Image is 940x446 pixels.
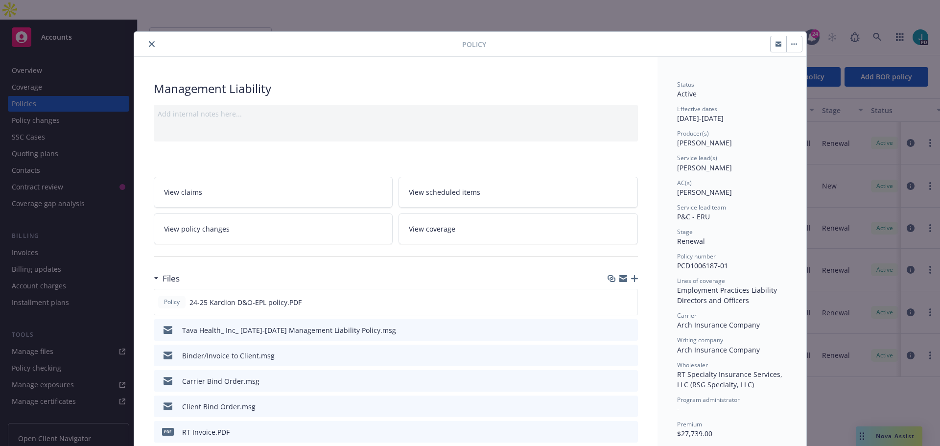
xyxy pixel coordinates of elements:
[462,39,486,49] span: Policy
[677,154,717,162] span: Service lead(s)
[677,320,760,329] span: Arch Insurance Company
[677,89,697,98] span: Active
[182,351,275,361] div: Binder/Invoice to Client.msg
[677,295,787,305] div: Directors and Officers
[677,188,732,197] span: [PERSON_NAME]
[182,325,396,335] div: Tava Health_ Inc_ [DATE]-[DATE] Management Liability Policy.msg
[677,311,697,320] span: Carrier
[610,376,617,386] button: download file
[625,351,634,361] button: preview file
[146,38,158,50] button: close
[409,224,455,234] span: View coverage
[677,261,728,270] span: PCD1006187-01
[677,179,692,187] span: AC(s)
[677,345,760,354] span: Arch Insurance Company
[154,177,393,208] a: View claims
[677,163,732,172] span: [PERSON_NAME]
[677,404,680,414] span: -
[677,105,787,123] div: [DATE] - [DATE]
[625,401,634,412] button: preview file
[154,272,180,285] div: Files
[625,297,634,307] button: preview file
[164,224,230,234] span: View policy changes
[625,376,634,386] button: preview file
[677,361,708,369] span: Wholesaler
[399,213,638,244] a: View coverage
[609,297,617,307] button: download file
[182,401,256,412] div: Client Bind Order.msg
[677,203,726,211] span: Service lead team
[677,228,693,236] span: Stage
[677,138,732,147] span: [PERSON_NAME]
[162,428,174,435] span: PDF
[162,298,182,306] span: Policy
[677,429,712,438] span: $27,739.00
[677,396,740,404] span: Program administrator
[677,336,723,344] span: Writing company
[677,420,702,428] span: Premium
[182,427,230,437] div: RT Invoice.PDF
[677,277,725,285] span: Lines of coverage
[625,325,634,335] button: preview file
[625,427,634,437] button: preview file
[610,401,617,412] button: download file
[610,351,617,361] button: download file
[154,80,638,97] div: Management Liability
[158,109,634,119] div: Add internal notes here...
[399,177,638,208] a: View scheduled items
[182,376,259,386] div: Carrier Bind Order.msg
[163,272,180,285] h3: Files
[677,129,709,138] span: Producer(s)
[610,325,617,335] button: download file
[677,105,717,113] span: Effective dates
[189,297,302,307] span: 24-25 Kardion D&O-EPL policy.PDF
[677,212,710,221] span: P&C - ERU
[610,427,617,437] button: download file
[677,236,705,246] span: Renewal
[409,187,480,197] span: View scheduled items
[677,370,784,389] span: RT Specialty Insurance Services, LLC (RSG Specialty, LLC)
[154,213,393,244] a: View policy changes
[677,252,716,260] span: Policy number
[164,187,202,197] span: View claims
[677,285,787,295] div: Employment Practices Liability
[677,80,694,89] span: Status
